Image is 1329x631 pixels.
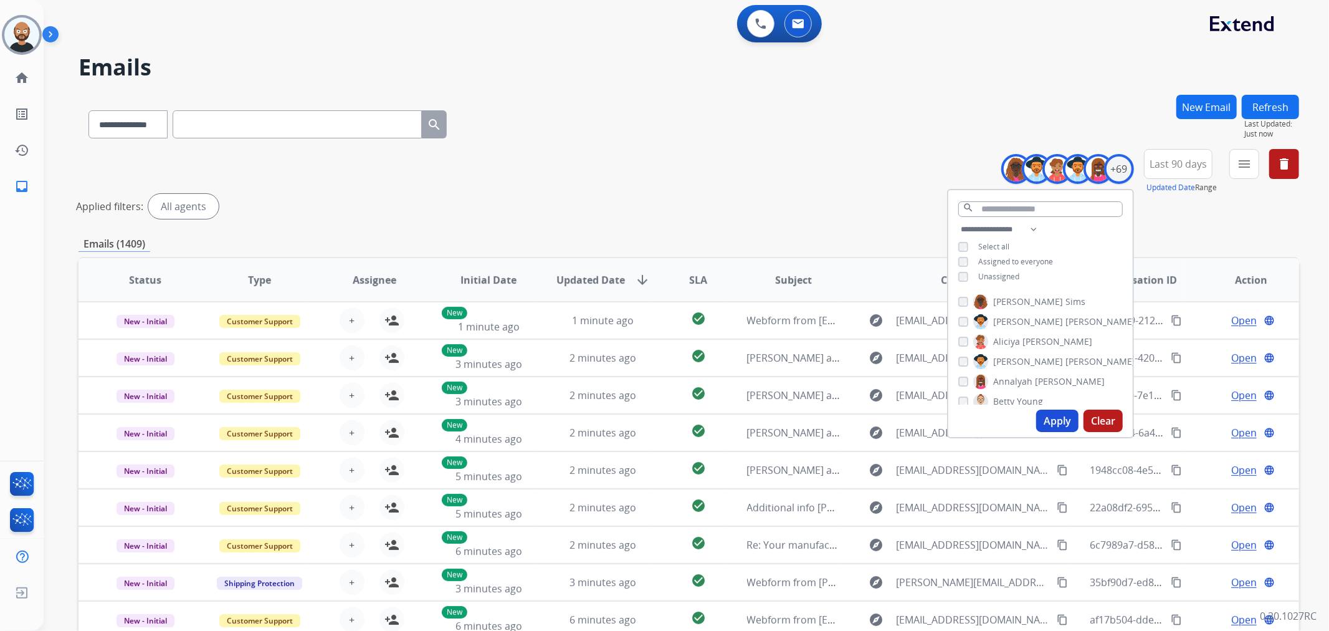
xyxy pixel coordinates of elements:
[455,357,522,371] span: 3 minutes ago
[349,350,355,365] span: +
[963,202,974,213] mat-icon: search
[869,425,884,440] mat-icon: explore
[340,570,364,595] button: +
[993,395,1014,408] span: Betty
[896,575,1049,590] span: [PERSON_NAME][EMAIL_ADDRESS][DOMAIN_NAME]
[455,432,522,446] span: 4 minutes ago
[1264,427,1275,438] mat-icon: language
[442,569,467,581] p: New
[384,500,399,515] mat-icon: person_add
[148,194,219,219] div: All agents
[1242,95,1299,119] button: Refresh
[455,470,522,483] span: 5 minutes ago
[384,313,399,328] mat-icon: person_add
[896,500,1049,515] span: [EMAIL_ADDRESS][DOMAIN_NAME]
[1097,272,1177,287] span: Conversation ID
[1176,95,1237,119] button: New Email
[1150,161,1207,166] span: Last 90 days
[455,507,522,521] span: 5 minutes ago
[442,456,467,469] p: New
[1264,315,1275,326] mat-icon: language
[442,531,467,544] p: New
[1231,612,1257,627] span: Open
[1171,352,1182,364] mat-icon: content_copy
[1057,539,1068,551] mat-icon: content_copy
[1022,335,1092,348] span: [PERSON_NAME]
[572,314,634,327] span: 1 minute ago
[993,335,1020,348] span: Aliciya
[993,375,1032,388] span: Annalyah
[219,427,300,440] span: Customer Support
[384,463,399,478] mat-icon: person_add
[1035,375,1105,388] span: [PERSON_NAME]
[349,463,355,478] span: +
[1231,537,1257,552] span: Open
[1231,313,1257,328] span: Open
[1231,350,1257,365] span: Open
[340,308,364,333] button: +
[896,425,1049,440] span: [EMAIL_ADDRESS][DOMAIN_NAME]
[1171,390,1182,401] mat-icon: content_copy
[117,352,174,365] span: New - Initial
[569,351,636,365] span: 2 minutes ago
[384,350,399,365] mat-icon: person_add
[458,320,520,334] span: 1 minute ago
[1057,614,1068,625] mat-icon: content_copy
[569,463,636,477] span: 2 minutes ago
[1244,129,1299,139] span: Just now
[1231,425,1257,440] span: Open
[691,311,706,326] mat-icon: check_circle
[14,107,29,122] mat-icon: list_alt
[1184,258,1299,302] th: Action
[79,55,1299,80] h2: Emails
[340,458,364,483] button: +
[896,350,1049,365] span: [EMAIL_ADDRESS][DOMAIN_NAME]
[1090,613,1284,627] span: af17b504-dde6-4168-870b-e64e1bdd2605
[349,313,355,328] span: +
[1090,463,1280,477] span: 1948cc08-4e53-46b0-9395-e1d9b7758f37
[569,538,636,552] span: 2 minutes ago
[869,575,884,590] mat-icon: explore
[691,349,706,364] mat-icon: check_circle
[569,501,636,514] span: 2 minutes ago
[1171,427,1182,438] mat-icon: content_copy
[1065,315,1135,328] span: [PERSON_NAME]
[993,296,1063,308] span: [PERSON_NAME]
[1171,315,1182,326] mat-icon: content_copy
[117,315,174,328] span: New - Initial
[1244,119,1299,129] span: Last Updated:
[217,577,302,590] span: Shipping Protection
[896,537,1049,552] span: [EMAIL_ADDRESS][DOMAIN_NAME]
[747,463,895,477] span: [PERSON_NAME] additional info
[76,199,143,214] p: Applied filters:
[869,350,884,365] mat-icon: explore
[442,307,467,319] p: New
[4,17,39,52] img: avatar
[747,501,895,514] span: Additional info [PERSON_NAME]
[117,427,174,440] span: New - Initial
[1264,502,1275,513] mat-icon: language
[1171,577,1182,588] mat-icon: content_copy
[1171,502,1182,513] mat-icon: content_copy
[79,236,150,252] p: Emails (1409)
[896,463,1049,478] span: [EMAIL_ADDRESS][DOMAIN_NAME]
[1146,183,1195,193] button: Updated Date
[117,465,174,478] span: New - Initial
[219,465,300,478] span: Customer Support
[442,419,467,431] p: New
[896,313,1049,328] span: [EMAIL_ADDRESS][DOMAIN_NAME]
[747,388,971,402] span: [PERSON_NAME] additional information needed
[117,390,174,403] span: New - Initial
[460,272,517,287] span: Initial Date
[384,425,399,440] mat-icon: person_add
[340,345,364,370] button: +
[978,256,1053,267] span: Assigned to everyone
[635,272,650,287] mat-icon: arrow_downward
[353,272,396,287] span: Assignee
[219,352,300,365] span: Customer Support
[1264,352,1275,364] mat-icon: language
[896,612,1049,627] span: [EMAIL_ADDRESS][DOMAIN_NAME]
[349,388,355,403] span: +
[1277,157,1292,171] mat-icon: delete
[869,612,884,627] mat-icon: explore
